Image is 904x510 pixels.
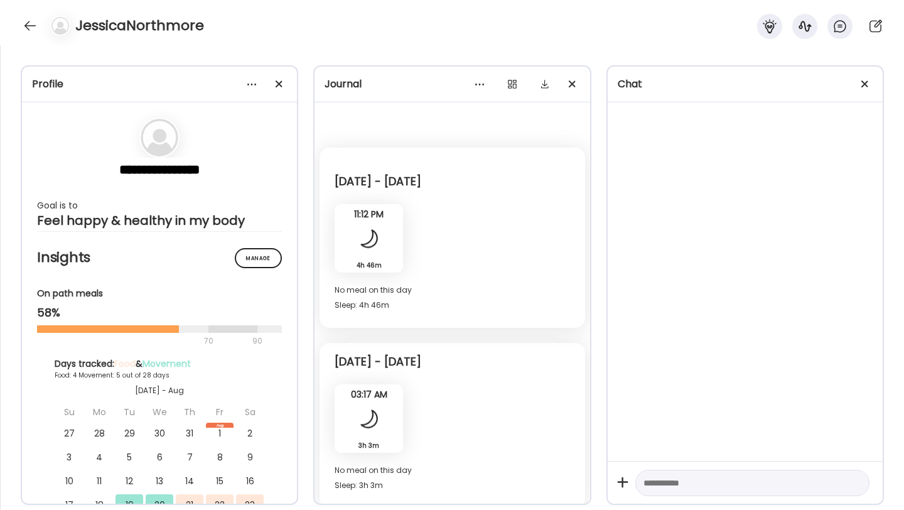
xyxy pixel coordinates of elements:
div: On path meals [37,287,282,300]
div: 90 [251,334,264,349]
div: 3 [55,447,83,468]
div: Profile [32,77,287,92]
div: 11 [85,470,113,492]
div: [DATE] - [DATE] [335,354,421,369]
div: 6 [146,447,173,468]
div: 4h 46m [340,259,398,272]
div: 4 [85,447,113,468]
div: Aug [206,423,234,428]
div: 7 [176,447,203,468]
div: Su [55,401,83,423]
div: Chat [618,77,873,92]
div: [DATE] - [DATE] [335,174,421,189]
div: 70 [37,334,249,349]
span: 11:12 PM [335,209,403,220]
div: 15 [206,470,234,492]
span: Movement [143,357,191,370]
div: Tu [116,401,143,423]
div: 12 [116,470,143,492]
div: Goal is to [37,198,282,213]
span: 03:17 AM [335,389,403,400]
span: Food [114,357,136,370]
div: Fr [206,401,234,423]
div: 30 [146,423,173,444]
div: Feel happy & healthy in my body [37,213,282,228]
div: 8 [206,447,234,468]
div: 16 [236,470,264,492]
div: 5 [116,447,143,468]
div: Days tracked: & [55,357,264,371]
h2: Insights [37,248,282,267]
div: No meal on this day Sleep: 3h 3m [335,463,569,493]
div: Mo [85,401,113,423]
div: 1 [206,423,234,444]
img: bg-avatar-default.svg [51,17,69,35]
div: [DATE] - Aug [55,385,264,396]
div: 10 [55,470,83,492]
div: Journal [325,77,579,92]
div: No meal on this day Sleep: 4h 46m [335,283,569,313]
div: 27 [55,423,83,444]
img: bg-avatar-default.svg [141,119,178,156]
div: 31 [176,423,203,444]
div: Food: 4 Movement: 5 out of 28 days [55,371,264,380]
div: 14 [176,470,203,492]
div: 28 [85,423,113,444]
div: Manage [235,248,282,268]
div: 9 [236,447,264,468]
div: We [146,401,173,423]
div: Th [176,401,203,423]
div: 29 [116,423,143,444]
div: 2 [236,423,264,444]
div: 58% [37,305,282,320]
div: Sa [236,401,264,423]
h4: JessicaNorthmore [75,16,204,36]
div: 13 [146,470,173,492]
div: 3h 3m [340,439,398,452]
